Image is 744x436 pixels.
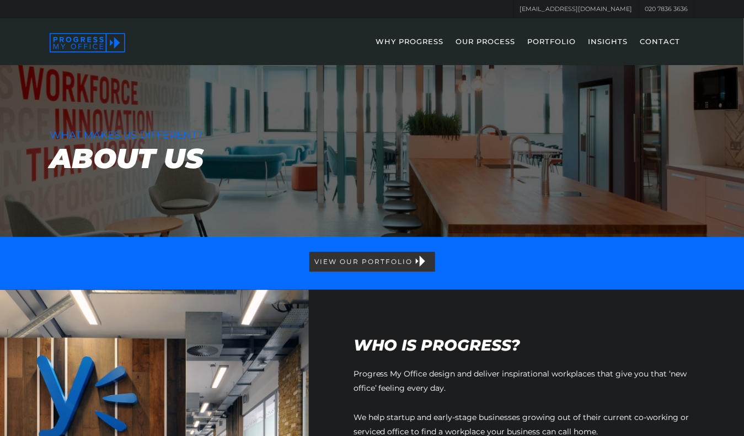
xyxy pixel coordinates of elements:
[315,256,413,267] span: VIEW OUR PORTFOLIO
[354,369,687,393] span: Progress My Office design and deliver inspirational workplaces that give you that ‘new office’ fe...
[370,33,449,65] a: WHY PROGRESS
[50,130,694,141] h3: What makes us Different?
[582,33,633,65] a: INSIGHTS
[634,33,686,65] a: CONTACT
[309,252,435,272] a: VIEW OUR PORTFOLIO
[450,33,521,65] a: OUR PROCESS
[354,337,698,353] h2: WHO IS PROGRESS?
[50,145,694,173] h1: About Us
[522,33,581,65] a: PORTFOLIO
